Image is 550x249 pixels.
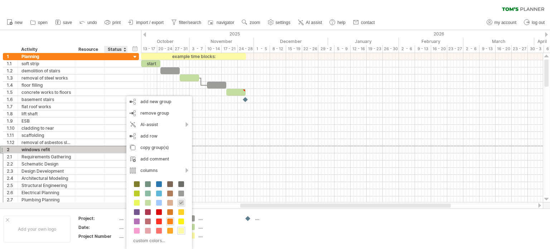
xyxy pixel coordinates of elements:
div: add new group [126,96,192,107]
div: March 2026 [463,38,534,45]
div: 3 - 7 [189,45,206,53]
span: undo [87,20,97,25]
a: log out [522,18,547,27]
div: 30 - 3 [528,45,544,53]
div: 12 - 16 [351,45,367,53]
div: 1.9 [7,118,18,124]
div: flat roof works [21,103,71,110]
span: zoom [250,20,260,25]
div: .... [198,215,237,221]
a: AI assist [296,18,324,27]
div: 2.2 [7,161,18,167]
div: custom colors... [130,236,186,245]
div: 1.2 [7,67,18,74]
a: settings [266,18,293,27]
div: 1.11 [7,132,18,139]
div: .... [198,224,237,230]
div: 8 - 12 [270,45,286,53]
div: copy group(s) [126,142,192,153]
div: January 2026 [328,38,399,45]
div: windows refit [21,146,71,153]
div: add comment [126,153,192,165]
div: 15 - 19 [286,45,302,53]
span: navigator [217,20,234,25]
div: 2.4 [7,175,18,182]
div: Plumbing Planning [21,196,71,203]
div: October 2025 [115,38,189,45]
div: 16 - 20 [431,45,447,53]
div: 2.1 [7,153,18,160]
a: undo [78,18,99,27]
div: February 2026 [399,38,463,45]
div: .... [119,233,179,239]
span: save [63,20,72,25]
div: 1.10 [7,125,18,131]
div: .... [255,215,294,221]
div: December 2025 [254,38,328,45]
div: lift shaft [21,110,71,117]
span: remove group [140,110,169,116]
div: Structural Engineering [21,182,71,189]
div: scaffolding [21,132,71,139]
div: 20 - 24 [157,45,173,53]
div: cladding to rear [21,125,71,131]
div: 9 - 13 [479,45,496,53]
a: zoom [240,18,262,27]
div: 5 - 9 [334,45,351,53]
div: Add your own logo [4,216,71,243]
div: 2 - 6 [399,45,415,53]
a: help [328,18,348,27]
div: floor filling [21,82,71,88]
div: 24 - 28 [238,45,254,53]
span: print [112,20,121,25]
div: AI-assist [126,119,192,130]
a: filter/search [169,18,203,27]
div: 13 - 17 [141,45,157,53]
div: add row [126,130,192,142]
a: contact [351,18,377,27]
div: Requirements Gathering [21,153,71,160]
div: 9 - 13 [415,45,431,53]
span: log out [532,20,545,25]
span: contact [361,20,375,25]
div: removal of steel works [21,75,71,81]
div: 23 - 27 [447,45,463,53]
div: .... [119,224,179,230]
div: 1.3 [7,75,18,81]
div: removal of asbestos slate [21,139,71,146]
div: .... [119,215,179,221]
div: Project Number [78,233,118,239]
div: soft strip [21,60,71,67]
span: settings [276,20,290,25]
div: basement stairs [21,96,71,103]
div: 10 - 14 [206,45,222,53]
div: demolition of stairs [21,67,71,74]
div: 22 - 26 [302,45,318,53]
div: 26 - 30 [383,45,399,53]
span: import / export [136,20,164,25]
div: start [141,60,160,67]
div: 1.8 [7,110,18,117]
div: 2.7 [7,196,18,203]
span: AI assist [306,20,322,25]
a: new [5,18,25,27]
div: 1.4 [7,82,18,88]
div: Project: [78,215,118,221]
div: 16 - 20 [496,45,512,53]
div: 2.6 [7,189,18,196]
div: 17 - 21 [222,45,238,53]
div: 1.12 [7,139,18,146]
div: 23 - 27 [512,45,528,53]
div: 1 - 5 [254,45,270,53]
div: .... [198,233,237,239]
a: save [53,18,74,27]
div: 1.6 [7,96,18,103]
div: ESB [21,118,71,124]
span: filter/search [179,20,201,25]
span: open [38,20,48,25]
div: 1.1 [7,60,18,67]
div: 1.7 [7,103,18,110]
a: navigator [207,18,236,27]
a: my account [485,18,518,27]
span: my account [494,20,516,25]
